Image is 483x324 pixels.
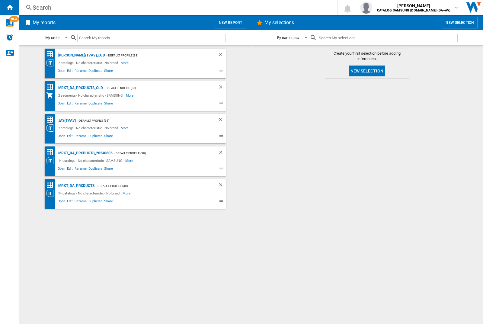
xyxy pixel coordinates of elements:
[113,149,206,157] div: - Default profile (38)
[57,124,121,132] div: 2 catalogs - No characteristic - No brand
[88,133,103,140] span: Duplicate
[218,182,226,190] div: Delete
[88,101,103,108] span: Duplicate
[218,117,226,124] div: Delete
[103,68,114,75] span: Share
[442,17,478,28] button: New selection
[215,17,246,28] button: New report
[46,181,57,189] div: Price Matrix
[103,166,114,173] span: Share
[74,133,88,140] span: Rename
[377,8,450,12] b: CATALOG SAMSUNG [DOMAIN_NAME] (DA+AV)
[103,101,114,108] span: Share
[74,101,88,108] span: Rename
[57,133,66,140] span: Open
[66,101,74,108] span: Edit
[57,182,94,190] div: MRKT_DA_PRODUCTS
[57,157,126,164] div: 14 catalogs - No characteristic - SAMSUNG
[57,84,103,92] div: MRKT_DA_PRODUCTS_OLD
[57,198,66,206] span: Open
[123,190,131,197] span: More
[9,16,19,22] span: NEW
[317,34,457,42] input: Search My selections
[121,124,130,132] span: More
[66,198,74,206] span: Edit
[94,182,206,190] div: - Default profile (38)
[88,166,103,173] span: Duplicate
[57,92,126,99] div: 2 segments - No characteristic - SAMSUNG
[57,149,113,157] div: MRKT_DA_PRODUCTS_20240606
[46,116,57,124] div: Price Matrix
[57,117,76,124] div: JAY(TVAV)
[57,59,121,66] div: 2 catalogs - No characteristic - No brand
[74,166,88,173] span: Rename
[325,51,409,62] span: Create your first selection before adding references.
[33,3,322,12] div: Search
[46,149,57,156] div: Price Matrix
[46,190,57,197] div: Category View
[6,34,13,41] img: alerts-logo.svg
[103,133,114,140] span: Share
[46,51,57,58] div: Price Matrix
[218,84,226,92] div: Delete
[6,19,14,27] img: wise-card.svg
[105,52,206,59] div: - Default profile (38)
[263,17,295,28] h2: My selections
[349,66,385,76] button: New selection
[74,198,88,206] span: Rename
[57,101,66,108] span: Open
[66,133,74,140] span: Edit
[57,190,123,197] div: 14 catalogs - No characteristic - No brand
[77,34,226,42] input: Search My reports
[74,68,88,75] span: Rename
[46,124,57,132] div: Category View
[377,3,450,9] span: [PERSON_NAME]
[277,35,300,40] div: By name asc.
[125,157,134,164] span: More
[103,84,206,92] div: - Default profile (38)
[103,198,114,206] span: Share
[57,52,105,59] div: [PERSON_NAME](TVAV)_old
[45,35,60,40] div: My order
[46,92,57,99] div: My Assortment
[57,68,66,75] span: Open
[46,59,57,66] div: Category View
[46,83,57,91] div: Price Matrix
[31,17,57,28] h2: My reports
[121,59,130,66] span: More
[218,149,226,157] div: Delete
[76,117,206,124] div: - Default profile (38)
[88,198,103,206] span: Duplicate
[360,2,372,14] img: profile.jpg
[218,52,226,59] div: Delete
[88,68,103,75] span: Duplicate
[46,157,57,164] div: Category View
[57,166,66,173] span: Open
[66,166,74,173] span: Edit
[126,92,135,99] span: More
[66,68,74,75] span: Edit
